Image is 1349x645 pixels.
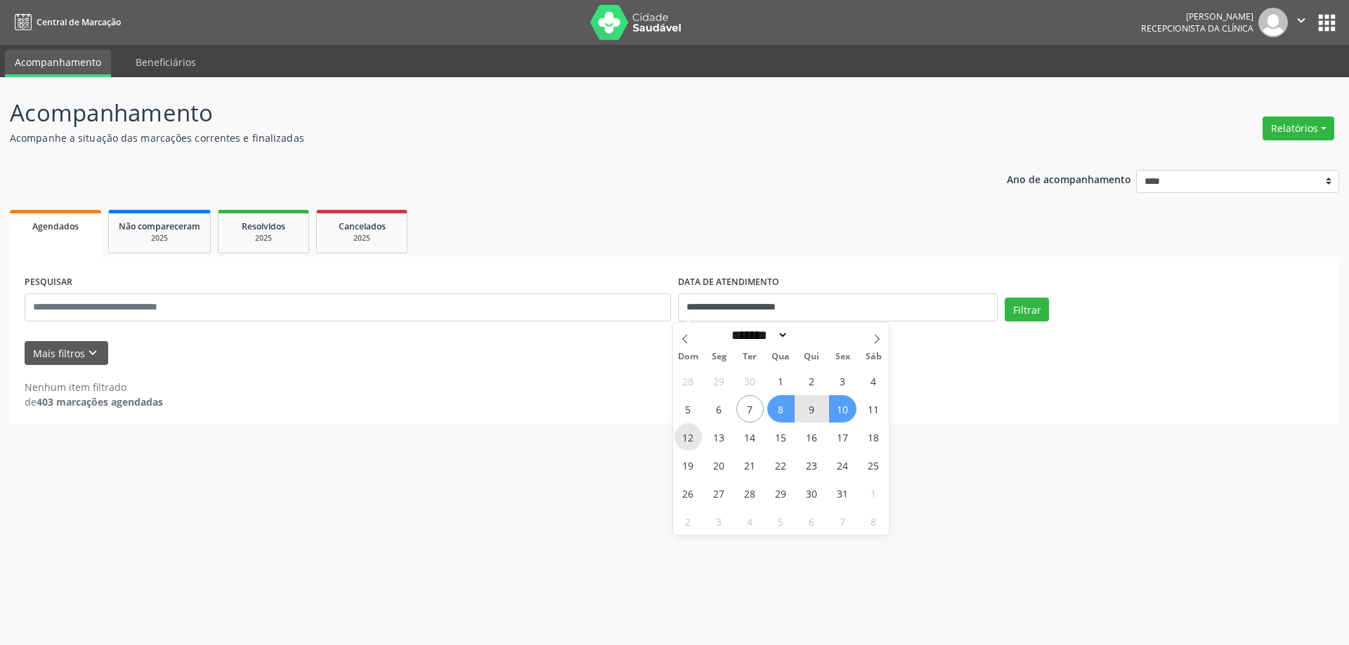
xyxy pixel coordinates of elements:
span: Cancelados [339,220,386,232]
span: Seg [703,352,734,361]
span: Outubro 30, 2025 [798,479,826,507]
p: Acompanhamento [10,95,940,131]
span: Outubro 6, 2025 [705,395,733,423]
span: Outubro 10, 2025 [829,395,856,423]
span: Resolvidos [242,220,285,232]
img: img [1258,8,1288,37]
span: Outubro 7, 2025 [736,395,764,423]
span: Não compareceram [119,220,200,232]
span: Novembro 8, 2025 [860,507,887,535]
span: Central de Marcação [37,16,121,28]
select: Month [727,328,789,343]
span: Outubro 21, 2025 [736,451,764,479]
span: Outubro 31, 2025 [829,479,856,507]
a: Beneficiários [126,50,206,74]
span: Sex [827,352,858,361]
span: Ter [734,352,765,361]
div: 2025 [228,233,299,244]
span: Novembro 1, 2025 [860,479,887,507]
span: Dom [673,352,704,361]
span: Outubro 13, 2025 [705,423,733,451]
label: DATA DE ATENDIMENTO [678,272,779,293]
span: Outubro 20, 2025 [705,451,733,479]
span: Outubro 19, 2025 [674,451,702,479]
div: 2025 [119,233,200,244]
span: Setembro 28, 2025 [674,367,702,394]
span: Setembro 30, 2025 [736,367,764,394]
span: Outubro 1, 2025 [767,367,795,394]
span: Outubro 22, 2025 [767,451,795,479]
span: Novembro 6, 2025 [798,507,826,535]
button: Relatórios [1263,117,1334,140]
span: Outubro 28, 2025 [736,479,764,507]
div: 2025 [327,233,397,244]
i: keyboard_arrow_down [85,345,100,361]
span: Outubro 3, 2025 [829,367,856,394]
span: Outubro 25, 2025 [860,451,887,479]
span: Outubro 9, 2025 [798,395,826,423]
span: Outubro 29, 2025 [767,479,795,507]
button: apps [1315,11,1339,35]
label: PESQUISAR [25,272,72,293]
span: Outubro 18, 2025 [860,423,887,451]
i:  [1293,13,1309,28]
button: Filtrar [1005,298,1049,321]
span: Novembro 2, 2025 [674,507,702,535]
span: Novembro 7, 2025 [829,507,856,535]
span: Outubro 15, 2025 [767,423,795,451]
span: Novembro 4, 2025 [736,507,764,535]
strong: 403 marcações agendadas [37,395,163,408]
input: Year [788,328,835,343]
span: Novembro 5, 2025 [767,507,795,535]
p: Acompanhe a situação das marcações correntes e finalizadas [10,131,940,145]
span: Sáb [858,352,889,361]
span: Outubro 26, 2025 [674,479,702,507]
span: Outubro 23, 2025 [798,451,826,479]
span: Setembro 29, 2025 [705,367,733,394]
span: Outubro 2, 2025 [798,367,826,394]
div: de [25,394,163,409]
span: Outubro 11, 2025 [860,395,887,423]
span: Qui [796,352,827,361]
span: Novembro 3, 2025 [705,507,733,535]
span: Outubro 17, 2025 [829,423,856,451]
span: Outubro 24, 2025 [829,451,856,479]
p: Ano de acompanhamento [1007,170,1131,187]
button:  [1288,8,1315,37]
span: Outubro 4, 2025 [860,367,887,394]
span: Outubro 14, 2025 [736,423,764,451]
span: Outubro 27, 2025 [705,479,733,507]
span: Outubro 16, 2025 [798,423,826,451]
span: Qua [765,352,796,361]
span: Recepcionista da clínica [1141,22,1253,34]
div: [PERSON_NAME] [1141,11,1253,22]
span: Outubro 12, 2025 [674,423,702,451]
a: Acompanhamento [5,50,111,77]
div: Nenhum item filtrado [25,380,163,394]
span: Outubro 8, 2025 [767,395,795,423]
span: Agendados [32,220,79,232]
a: Central de Marcação [10,11,121,34]
span: Outubro 5, 2025 [674,395,702,423]
button: Mais filtroskeyboard_arrow_down [25,341,108,366]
